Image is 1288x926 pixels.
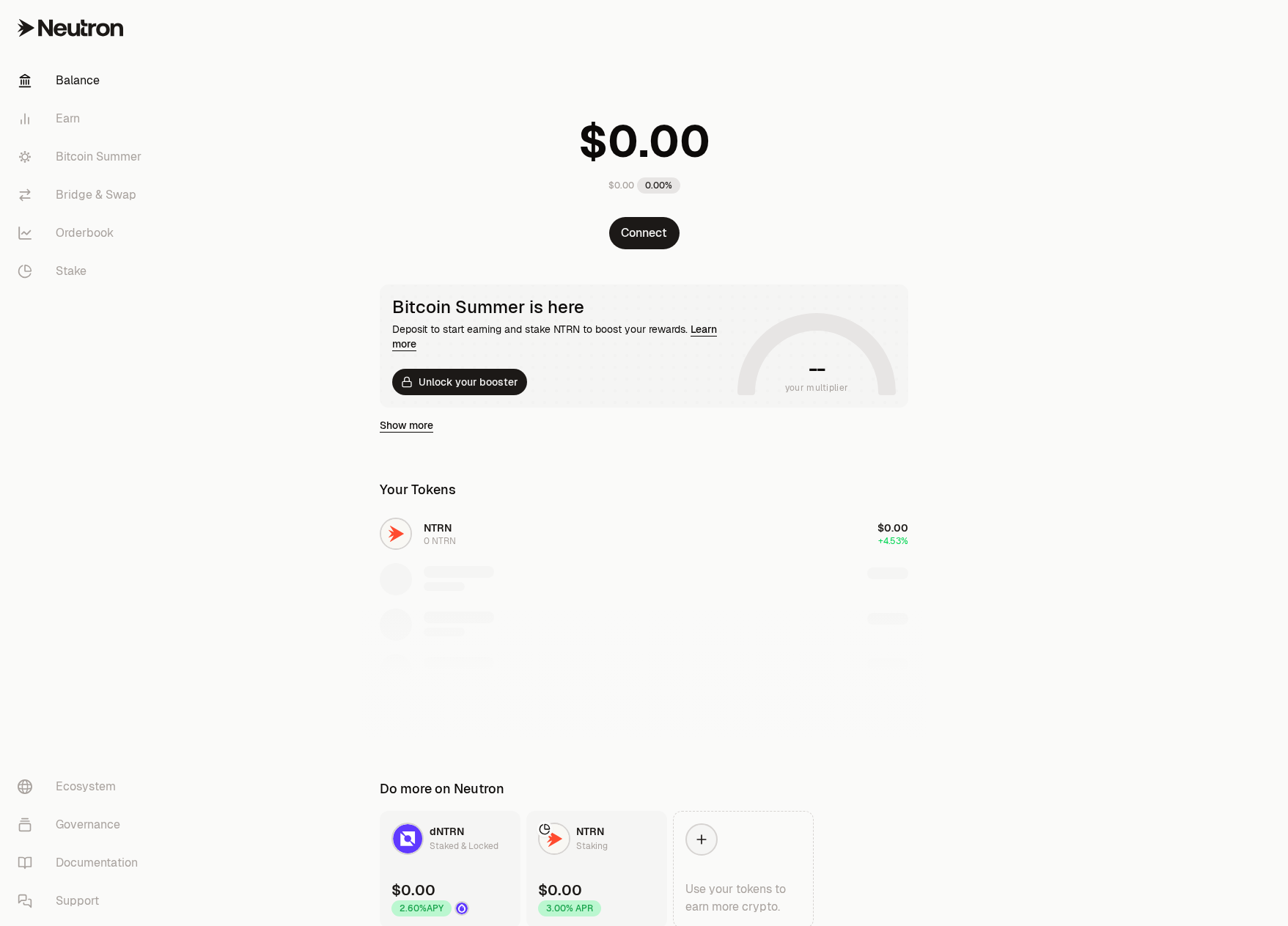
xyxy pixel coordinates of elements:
img: Drop [456,903,468,914]
a: Governance [6,806,158,844]
span: dNTRN [430,825,464,838]
a: Bridge & Swap [6,176,158,214]
a: Orderbook [6,214,158,252]
h1: -- [809,357,825,381]
div: $0.00 [391,880,435,900]
div: Bitcoin Summer is here [392,297,732,317]
div: 3.00% APR [538,900,601,916]
button: Unlock your booster [392,369,527,395]
a: Stake [6,252,158,290]
div: $0.00 [538,880,582,900]
img: NTRN Logo [540,824,569,853]
a: Earn [6,100,158,138]
div: $0.00 [608,180,634,191]
div: Your Tokens [380,479,456,500]
div: 0.00% [637,177,680,194]
div: 2.60% APY [391,900,452,916]
div: Staked & Locked [430,839,498,853]
span: NTRN [576,825,604,838]
span: your multiplier [785,381,849,395]
img: dNTRN Logo [393,824,422,853]
div: Deposit to start earning and stake NTRN to boost your rewards. [392,322,732,351]
a: Show more [380,418,433,433]
a: Ecosystem [6,768,158,806]
a: Documentation [6,844,158,882]
a: Bitcoin Summer [6,138,158,176]
a: Support [6,882,158,920]
a: Balance [6,62,158,100]
div: Do more on Neutron [380,779,504,799]
div: Staking [576,839,608,853]
div: Use your tokens to earn more crypto. [685,881,801,916]
button: Connect [609,217,680,249]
